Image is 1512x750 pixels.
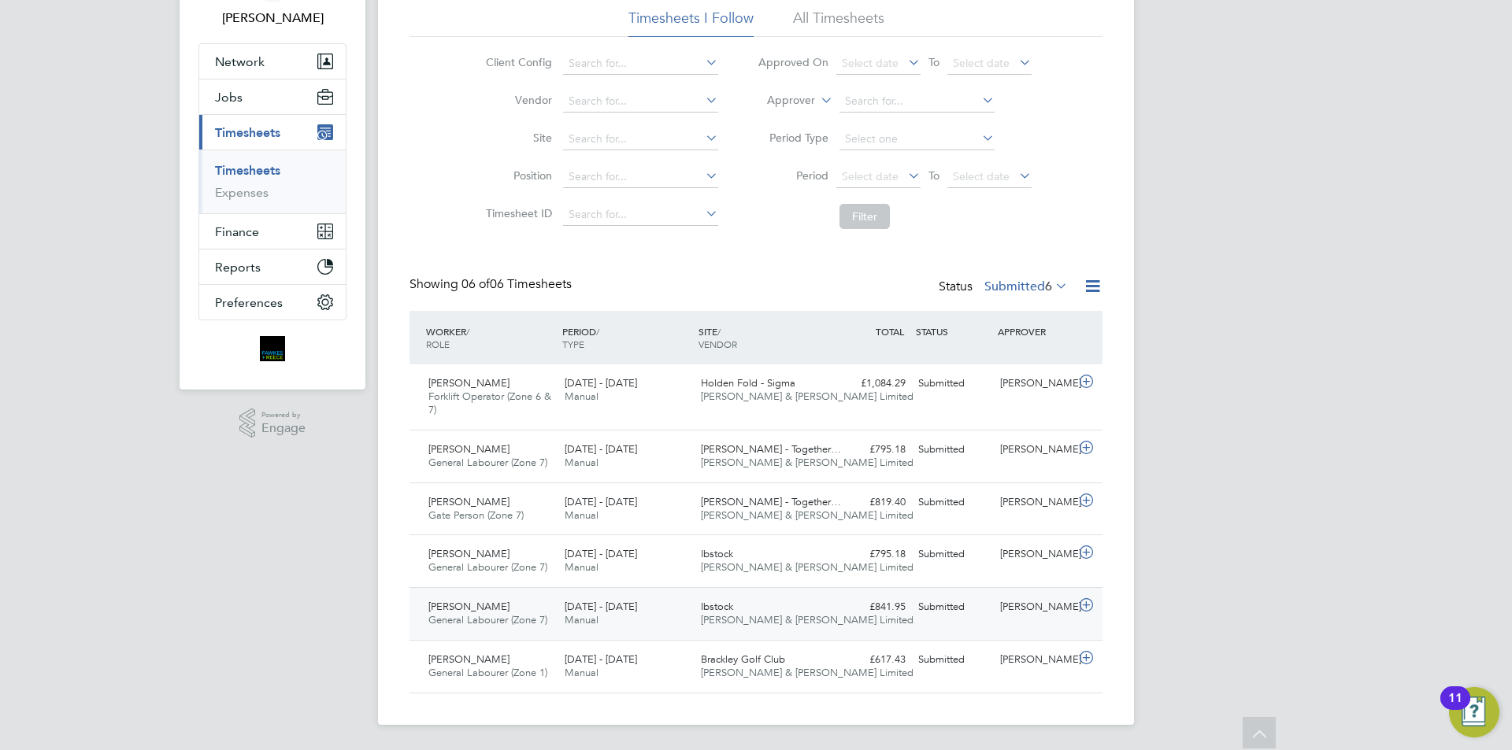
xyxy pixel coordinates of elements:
span: Julia Scholes [198,9,346,28]
label: Submitted [984,279,1068,294]
span: [PERSON_NAME] & [PERSON_NAME] Limited [701,613,913,626]
span: Manual [565,666,598,679]
input: Search for... [563,128,718,150]
input: Search for... [839,91,995,113]
span: Gate Person (Zone 7) [428,508,524,522]
label: Client Config [481,55,552,69]
span: Holden Fold - Sigma [701,376,795,390]
span: Engage [261,422,306,435]
span: [DATE] - [DATE] [565,442,637,456]
span: Manual [565,560,598,574]
span: / [596,325,599,338]
span: Timesheets [215,125,280,140]
span: Manual [565,390,598,403]
div: WORKER [422,317,558,358]
span: General Labourer (Zone 7) [428,613,547,626]
div: SITE [695,317,831,358]
div: £795.18 [830,541,912,567]
a: Go to home page [198,336,346,361]
div: £819.40 [830,490,912,515]
span: [PERSON_NAME] - Together… [701,442,841,456]
span: TYPE [562,338,584,350]
label: Period [758,168,828,183]
div: [PERSON_NAME] [994,490,1076,515]
div: Status [939,276,1071,298]
span: [DATE] - [DATE] [565,547,637,560]
a: Timesheets [215,163,280,178]
span: [PERSON_NAME] [428,376,510,390]
button: Preferences [199,285,346,320]
span: / [717,325,721,338]
label: Site [481,131,552,145]
span: 06 of [461,276,490,292]
button: Finance [199,214,346,249]
label: Approver [744,93,815,109]
div: £795.18 [830,437,912,463]
div: £1,084.29 [830,371,912,397]
span: Brackley Golf Club [701,652,785,666]
input: Search for... [563,166,718,188]
span: Manual [565,456,598,469]
div: Submitted [912,647,994,673]
div: Submitted [912,490,994,515]
span: ROLE [426,338,450,350]
span: 06 Timesheets [461,276,572,292]
div: Submitted [912,437,994,463]
label: Period Type [758,131,828,145]
div: [PERSON_NAME] [994,594,1076,620]
span: [PERSON_NAME] & [PERSON_NAME] Limited [701,456,913,469]
input: Search for... [563,204,718,226]
div: APPROVER [994,317,1076,345]
div: 11 [1448,698,1462,719]
div: Submitted [912,594,994,620]
input: Select one [839,128,995,150]
span: [PERSON_NAME] - Together… [701,495,841,508]
span: Select date [953,169,1010,183]
span: [PERSON_NAME] & [PERSON_NAME] Limited [701,508,913,522]
span: To [924,165,944,186]
span: [PERSON_NAME] & [PERSON_NAME] Limited [701,666,913,679]
span: [DATE] - [DATE] [565,376,637,390]
input: Search for... [563,91,718,113]
span: Ibstock [701,547,733,560]
div: Submitted [912,541,994,567]
div: PERIOD [558,317,695,358]
span: General Labourer (Zone 7) [428,456,547,469]
span: Forklift Operator (Zone 6 & 7) [428,390,551,416]
span: Finance [215,224,259,239]
div: [PERSON_NAME] [994,371,1076,397]
label: Approved On [758,55,828,69]
span: To [924,52,944,72]
div: Submitted [912,371,994,397]
div: £617.43 [830,647,912,673]
button: Timesheets [199,115,346,150]
span: Manual [565,613,598,626]
span: [DATE] - [DATE] [565,652,637,666]
span: Reports [215,260,261,275]
div: Showing [409,276,575,293]
span: Select date [953,56,1010,70]
span: [PERSON_NAME] [428,547,510,560]
label: Position [481,168,552,183]
li: Timesheets I Follow [628,9,754,37]
span: [DATE] - [DATE] [565,495,637,508]
span: [PERSON_NAME] [428,652,510,666]
span: Ibstock [701,600,733,613]
a: Powered byEngage [239,408,306,438]
button: Open Resource Center, 11 new notifications [1449,687,1499,737]
span: General Labourer (Zone 1) [428,666,547,679]
span: Preferences [215,295,283,310]
span: General Labourer (Zone 7) [428,560,547,574]
span: [PERSON_NAME] & [PERSON_NAME] Limited [701,390,913,403]
span: [PERSON_NAME] & [PERSON_NAME] Limited [701,560,913,574]
span: [PERSON_NAME] [428,442,510,456]
div: [PERSON_NAME] [994,647,1076,673]
li: All Timesheets [793,9,884,37]
span: Select date [842,56,899,70]
span: / [466,325,469,338]
div: STATUS [912,317,994,345]
span: [DATE] - [DATE] [565,600,637,613]
input: Search for... [563,53,718,75]
button: Jobs [199,79,346,114]
div: [PERSON_NAME] [994,437,1076,463]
